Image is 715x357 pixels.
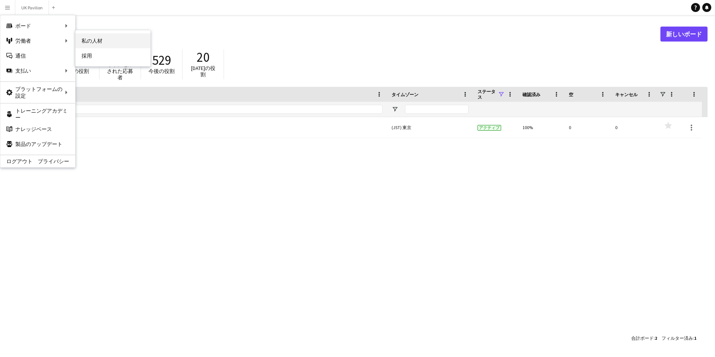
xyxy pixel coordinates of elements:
a: UK Pavilion [18,117,383,138]
div: 100% [518,117,564,138]
span: 空 [569,92,573,97]
div: ボード [0,18,75,33]
span: フィルター済み [662,335,693,341]
span: タイムゾーン [392,92,418,97]
span: 合計ボード [631,335,654,341]
span: [DATE]の役割 [191,65,215,78]
a: ナレッジベース [0,122,75,137]
a: 私の人材 [76,33,150,48]
span: アクティブ [478,125,501,131]
h1: ボード [13,28,660,40]
input: ボード名 フィルター入力 [31,105,383,114]
span: 529 [152,52,171,68]
input: タイムゾーン フィルター入力 [405,105,469,114]
a: プライバシー [38,158,75,164]
span: 空の役割 [68,68,89,74]
span: ステータス [478,89,498,100]
span: 今後の役割 [148,68,175,74]
a: 採用 [76,48,150,63]
a: 製品のアップデート [0,137,75,152]
div: : [662,331,696,345]
span: 確認済み [522,92,540,97]
div: 0 [611,117,657,138]
div: (JST) 東京 [387,117,473,138]
div: 0 [564,117,611,138]
a: 通信 [0,48,75,63]
span: 2 [655,335,657,341]
div: 労働者 [0,33,75,48]
div: 支払い [0,63,75,78]
a: ログアウト [0,158,33,164]
div: プラットフォームの設定 [0,85,75,100]
a: 新しいボード [660,27,708,42]
span: 1 [694,335,696,341]
button: フィルターメニューを開く [392,106,398,113]
span: 20 [197,49,209,65]
button: UK Pavilion [15,0,49,15]
a: トレーニングアカデミー [0,107,75,122]
div: : [631,331,657,345]
span: キャンセルされた応募者 [107,61,133,81]
span: キャンセル [615,92,638,97]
